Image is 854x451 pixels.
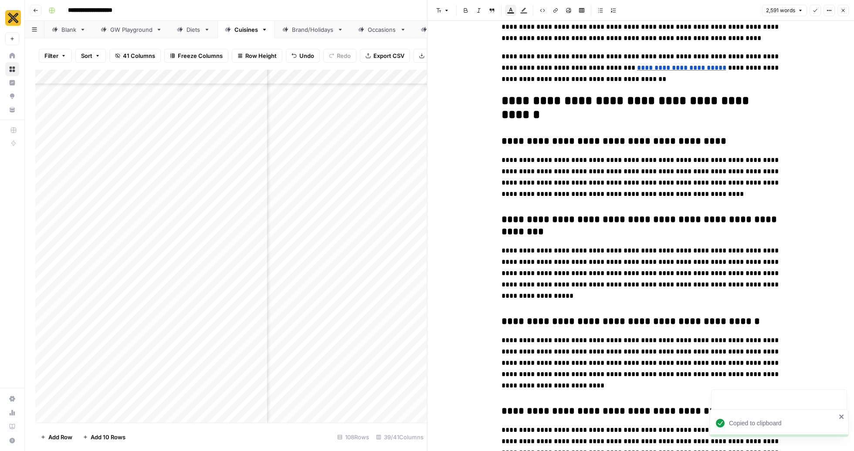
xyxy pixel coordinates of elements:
[286,49,320,63] button: Undo
[839,413,845,420] button: close
[5,434,19,448] button: Help + Support
[39,49,72,63] button: Filter
[360,49,410,63] button: Export CSV
[178,51,223,60] span: Freeze Columns
[164,49,228,63] button: Freeze Columns
[81,51,92,60] span: Sort
[232,49,282,63] button: Row Height
[93,21,169,38] a: GW Playground
[334,430,373,444] div: 108 Rows
[5,103,19,117] a: Your Data
[5,49,19,63] a: Home
[5,10,21,26] img: CookUnity Logo
[123,51,155,60] span: 41 Columns
[5,7,19,29] button: Workspace: CookUnity
[78,430,131,444] button: Add 10 Rows
[351,21,413,38] a: Occasions
[275,21,351,38] a: Brand/Holidays
[110,25,152,34] div: GW Playground
[762,5,807,16] button: 2,591 words
[91,433,125,441] span: Add 10 Rows
[373,51,404,60] span: Export CSV
[44,21,93,38] a: Blank
[5,89,19,103] a: Opportunities
[299,51,314,60] span: Undo
[48,433,72,441] span: Add Row
[109,49,161,63] button: 41 Columns
[234,25,258,34] div: Cuisines
[323,49,356,63] button: Redo
[368,25,396,34] div: Occasions
[292,25,334,34] div: Brand/Holidays
[217,21,275,38] a: Cuisines
[5,76,19,90] a: Insights
[373,430,427,444] div: 39/41 Columns
[337,51,351,60] span: Redo
[75,49,106,63] button: Sort
[245,51,277,60] span: Row Height
[5,406,19,420] a: Usage
[61,25,76,34] div: Blank
[413,21,478,38] a: Campaigns
[766,7,795,14] span: 2,591 words
[5,62,19,76] a: Browse
[44,51,58,60] span: Filter
[729,419,836,427] div: Copied to clipboard
[5,392,19,406] a: Settings
[169,21,217,38] a: Diets
[35,430,78,444] button: Add Row
[5,420,19,434] a: Learning Hub
[186,25,200,34] div: Diets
